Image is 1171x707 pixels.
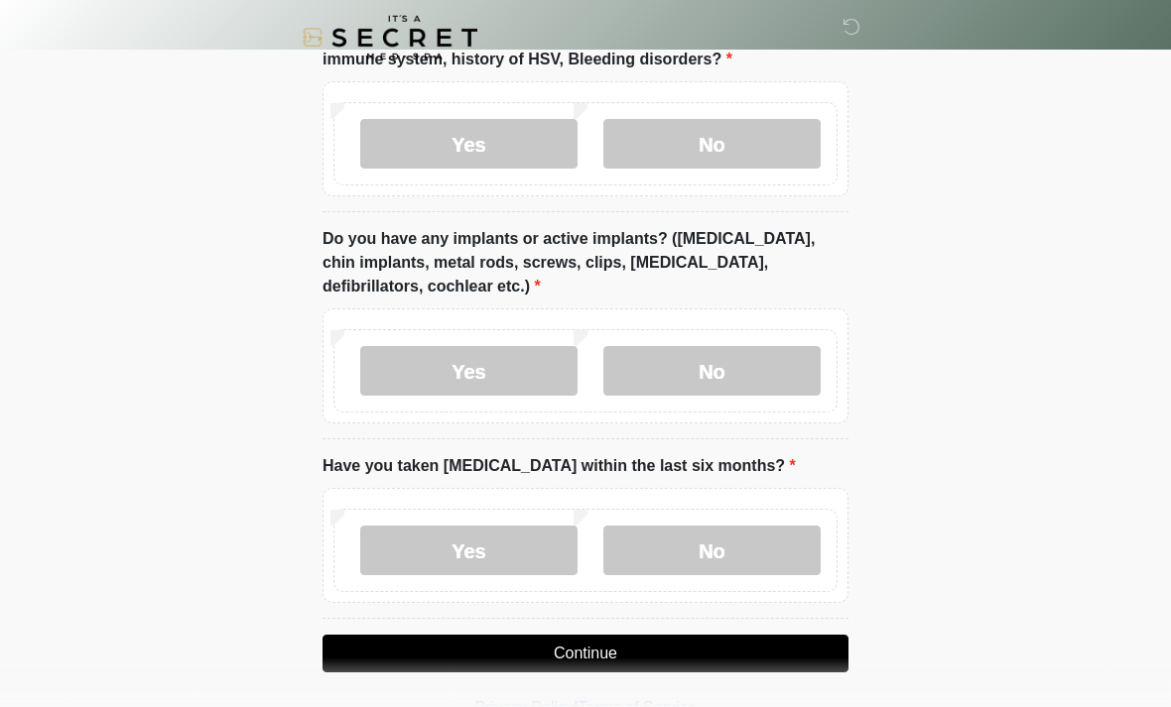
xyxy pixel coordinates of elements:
label: No [603,119,821,169]
label: Yes [360,346,578,396]
label: Have you taken [MEDICAL_DATA] within the last six months? [323,454,796,478]
label: Yes [360,526,578,575]
label: Yes [360,119,578,169]
label: No [603,346,821,396]
img: It's A Secret Med Spa Logo [303,15,477,59]
label: No [603,526,821,575]
label: Do you have any implants or active implants? ([MEDICAL_DATA], chin implants, metal rods, screws, ... [323,227,848,298]
button: Continue [323,635,848,672]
